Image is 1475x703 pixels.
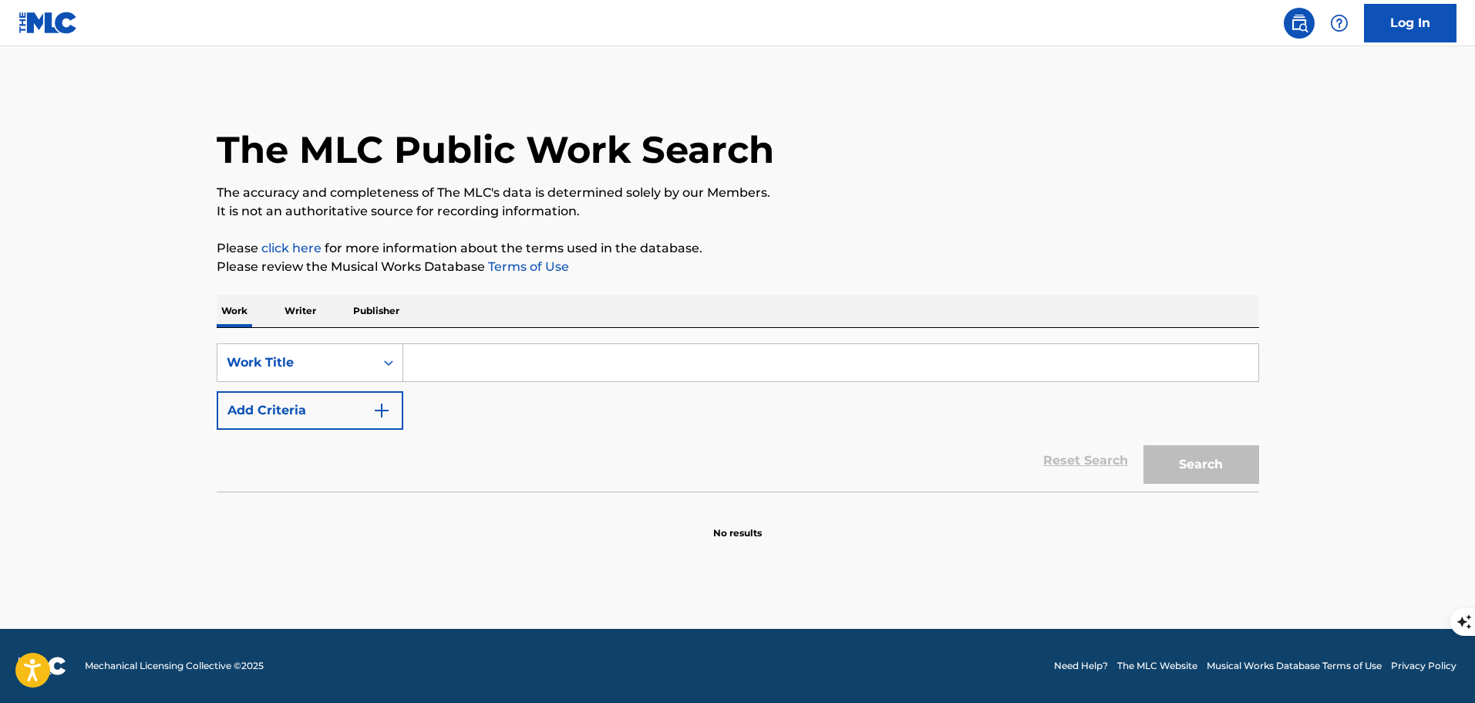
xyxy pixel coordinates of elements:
[1330,14,1349,32] img: help
[227,353,365,372] div: Work Title
[261,241,322,255] a: click here
[1324,8,1355,39] div: Help
[1117,659,1197,673] a: The MLC Website
[1398,629,1475,703] iframe: Chat Widget
[217,258,1259,276] p: Please review the Musical Works Database
[217,343,1259,492] form: Search Form
[19,12,78,34] img: MLC Logo
[349,295,404,327] p: Publisher
[85,659,264,673] span: Mechanical Licensing Collective © 2025
[1054,659,1108,673] a: Need Help?
[280,295,321,327] p: Writer
[1364,4,1456,42] a: Log In
[217,239,1259,258] p: Please for more information about the terms used in the database.
[217,127,774,173] h1: The MLC Public Work Search
[217,391,403,430] button: Add Criteria
[1290,14,1308,32] img: search
[217,295,252,327] p: Work
[19,657,66,675] img: logo
[217,184,1259,202] p: The accuracy and completeness of The MLC's data is determined solely by our Members.
[1207,659,1382,673] a: Musical Works Database Terms of Use
[1391,659,1456,673] a: Privacy Policy
[485,259,569,274] a: Terms of Use
[1284,8,1315,39] a: Public Search
[217,202,1259,221] p: It is not an authoritative source for recording information.
[713,508,762,540] p: No results
[372,401,391,420] img: 9d2ae6d4665cec9f34b9.svg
